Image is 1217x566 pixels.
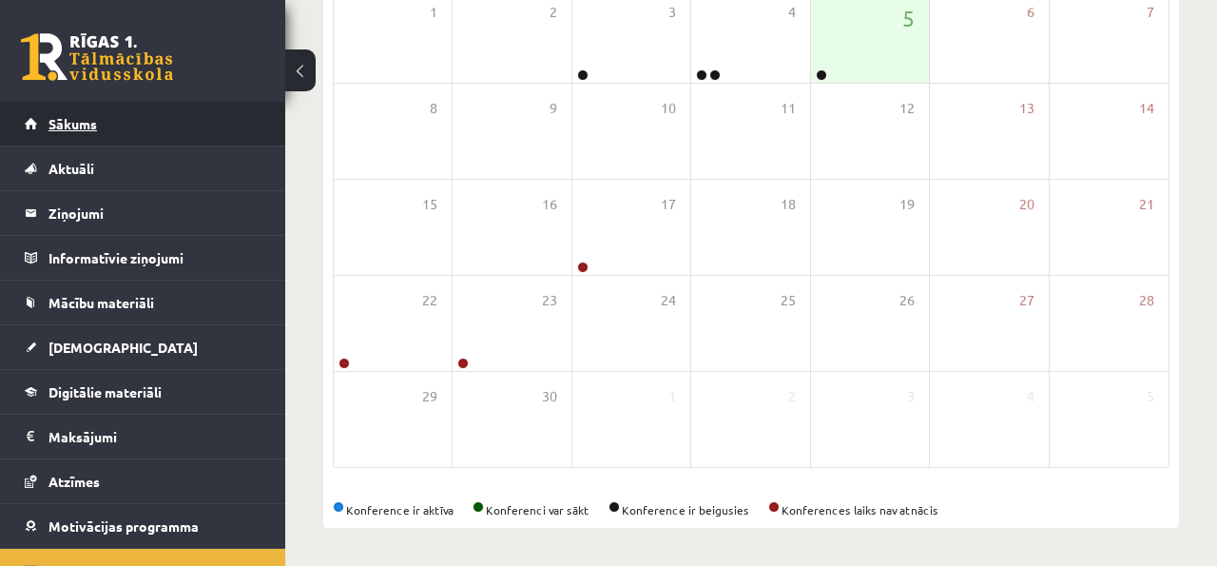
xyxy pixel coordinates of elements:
[907,386,915,407] span: 3
[1139,290,1154,311] span: 28
[25,236,261,280] a: Informatīvie ziņojumi
[550,2,557,23] span: 2
[899,290,915,311] span: 26
[902,2,915,34] span: 5
[48,160,94,177] span: Aktuāli
[48,415,261,459] legend: Maksājumi
[430,98,437,119] span: 8
[430,2,437,23] span: 1
[542,194,557,215] span: 16
[1139,98,1154,119] span: 14
[781,194,796,215] span: 18
[661,98,676,119] span: 10
[781,290,796,311] span: 25
[25,504,261,548] a: Motivācijas programma
[1147,2,1154,23] span: 7
[48,517,199,535] span: Motivācijas programma
[550,98,557,119] span: 9
[1027,2,1034,23] span: 6
[422,386,437,407] span: 29
[661,290,676,311] span: 24
[25,102,261,146] a: Sākums
[21,33,173,81] a: Rīgas 1. Tālmācības vidusskola
[899,194,915,215] span: 19
[788,2,796,23] span: 4
[25,370,261,414] a: Digitālie materiāli
[25,459,261,503] a: Atzīmes
[48,115,97,132] span: Sākums
[48,191,261,235] legend: Ziņojumi
[48,236,261,280] legend: Informatīvie ziņojumi
[422,290,437,311] span: 22
[25,146,261,190] a: Aktuāli
[48,339,198,356] span: [DEMOGRAPHIC_DATA]
[1139,194,1154,215] span: 21
[668,386,676,407] span: 1
[48,473,100,490] span: Atzīmes
[668,2,676,23] span: 3
[48,294,154,311] span: Mācību materiāli
[25,415,261,459] a: Maksājumi
[899,98,915,119] span: 12
[788,386,796,407] span: 2
[1027,386,1034,407] span: 4
[25,281,261,324] a: Mācību materiāli
[1019,290,1034,311] span: 27
[781,98,796,119] span: 11
[25,191,261,235] a: Ziņojumi
[1019,98,1034,119] span: 13
[542,386,557,407] span: 30
[422,194,437,215] span: 15
[1147,386,1154,407] span: 5
[661,194,676,215] span: 17
[333,501,1169,518] div: Konference ir aktīva Konferenci var sākt Konference ir beigusies Konferences laiks nav atnācis
[48,383,162,400] span: Digitālie materiāli
[25,325,261,369] a: [DEMOGRAPHIC_DATA]
[542,290,557,311] span: 23
[1019,194,1034,215] span: 20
